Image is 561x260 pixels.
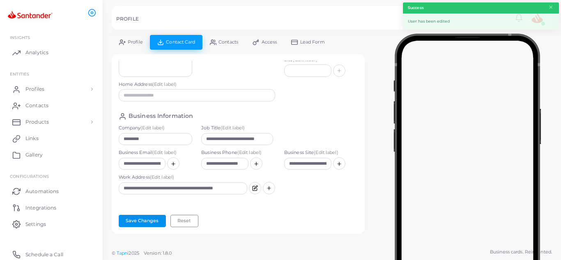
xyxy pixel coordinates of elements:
span: 2025 [129,250,139,257]
a: Analytics [6,44,97,61]
span: Version: 1.8.0 [144,250,172,256]
label: Business Phone [201,150,275,156]
span: (Edit label) [140,125,165,131]
span: Analytics [25,49,48,56]
span: (Edit label) [221,125,245,131]
img: logo [7,8,53,23]
span: Gallery [25,151,43,159]
span: Profiles [25,85,44,93]
strong: Success [408,5,424,11]
h4: Business Information [129,113,193,120]
span: (Edit label) [150,174,174,180]
a: Contacts [6,97,97,114]
button: Close [548,3,554,12]
a: Tapni [117,250,129,256]
span: Access [262,40,277,44]
label: Company [119,125,193,131]
span: Lead Form [300,40,325,44]
a: Links [6,130,97,147]
label: Work Address [119,174,247,181]
span: Configurations [10,174,49,179]
span: ENTITIES [10,71,29,76]
a: Automations [6,183,97,199]
span: Links [25,135,39,142]
label: Business Email [119,150,193,156]
button: Reset [170,215,198,227]
span: Contacts [25,102,48,109]
span: © [112,250,172,257]
span: INSIGHTS [10,35,30,40]
span: Schedule a Call [25,251,63,258]
span: Contacts [218,40,238,44]
label: Home Address [119,81,275,88]
span: (Edit label) [237,150,262,155]
span: (Edit label) [152,150,177,155]
span: Integrations [25,204,56,212]
span: Settings [25,221,46,228]
span: Automations [25,188,59,195]
span: (Edit label) [314,150,338,155]
span: (Edit label) [152,81,177,87]
a: Products [6,114,97,130]
a: Gallery [6,147,97,163]
span: Profile [128,40,143,44]
div: User has been edited [403,14,559,30]
h5: PROFILE [116,16,139,22]
label: Business Site [284,150,358,156]
span: Products [25,118,49,126]
button: Save Changes [119,215,166,227]
span: Contact Card [166,40,195,44]
a: Integrations [6,199,97,216]
a: Settings [6,216,97,232]
a: Profiles [6,81,97,97]
label: Job Title [201,125,275,131]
